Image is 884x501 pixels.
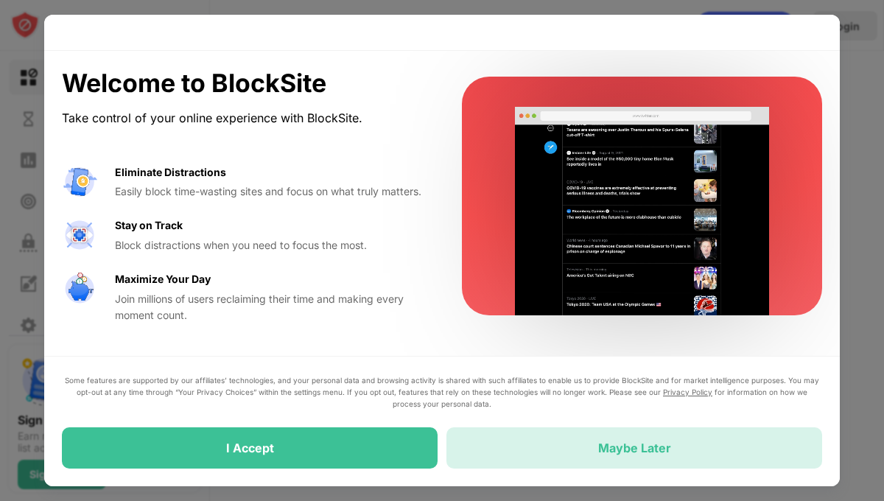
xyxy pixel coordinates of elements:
[226,441,274,455] div: I Accept
[115,164,226,181] div: Eliminate Distractions
[62,374,822,410] div: Some features are supported by our affiliates’ technologies, and your personal data and browsing ...
[62,217,97,253] img: value-focus.svg
[62,271,97,306] img: value-safe-time.svg
[115,291,427,324] div: Join millions of users reclaiming their time and making every moment count.
[598,441,671,455] div: Maybe Later
[62,164,97,200] img: value-avoid-distractions.svg
[663,388,712,396] a: Privacy Policy
[62,108,427,129] div: Take control of your online experience with BlockSite.
[115,217,183,234] div: Stay on Track
[115,237,427,253] div: Block distractions when you need to focus the most.
[115,183,427,200] div: Easily block time-wasting sites and focus on what truly matters.
[115,271,211,287] div: Maximize Your Day
[62,69,427,99] div: Welcome to BlockSite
